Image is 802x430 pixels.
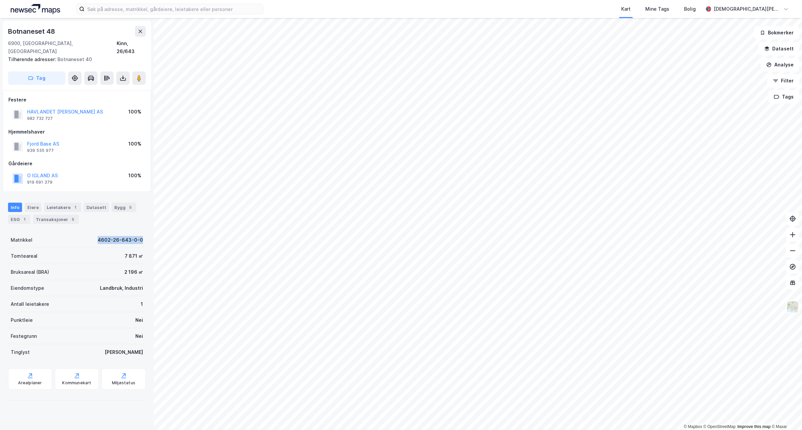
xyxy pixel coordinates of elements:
div: 939 535 977 [27,148,54,153]
div: Datasett [84,203,109,212]
button: Tag [8,71,65,85]
div: 100% [128,172,141,180]
div: Bygg [112,203,136,212]
iframe: Chat Widget [769,398,802,430]
a: Improve this map [738,424,771,429]
div: Nei [135,316,143,324]
div: Punktleie [11,316,33,324]
div: Eiere [25,203,41,212]
div: Botnaneset 40 [8,55,140,63]
div: 982 732 727 [27,116,53,121]
div: ESG [8,215,30,224]
div: Antall leietakere [11,300,49,308]
div: Arealplaner [18,380,42,386]
div: Festere [8,96,145,104]
div: Bolig [684,5,696,13]
div: 6900, [GEOGRAPHIC_DATA], [GEOGRAPHIC_DATA] [8,39,117,55]
div: Bruksareal (BRA) [11,268,49,276]
button: Analyse [761,58,799,71]
div: Gårdeiere [8,160,145,168]
button: Datasett [759,42,799,55]
div: Info [8,203,22,212]
div: 1 [141,300,143,308]
div: Landbruk, Industri [100,284,143,292]
div: Tomteareal [11,252,37,260]
a: OpenStreetMap [703,424,736,429]
div: Mine Tags [645,5,669,13]
div: Nei [135,332,143,340]
div: 919 691 379 [27,180,52,185]
button: Tags [768,90,799,103]
div: 7 871 ㎡ [125,252,143,260]
div: Leietakere [44,203,81,212]
div: Botnaneset 48 [8,26,56,37]
div: Kommunekart [62,380,91,386]
span: Tilhørende adresser: [8,56,57,62]
div: 5 [127,204,134,211]
img: logo.a4113a55bc3d86da70a041830d287a7e.svg [11,4,60,14]
div: Transaksjoner [33,215,79,224]
button: Bokmerker [754,26,799,39]
div: 100% [128,140,141,148]
div: Hjemmelshaver [8,128,145,136]
div: Matrikkel [11,236,32,244]
a: Mapbox [684,424,702,429]
div: Kontrollprogram for chat [769,398,802,430]
div: 1 [72,204,79,211]
button: Filter [767,74,799,87]
div: Festegrunn [11,332,37,340]
div: 1 [21,216,28,223]
div: Eiendomstype [11,284,44,292]
div: 2 196 ㎡ [124,268,143,276]
div: Kinn, 26/643 [117,39,146,55]
div: [PERSON_NAME] [105,348,143,356]
div: 100% [128,108,141,116]
div: [DEMOGRAPHIC_DATA][PERSON_NAME] [714,5,781,13]
div: 4602-26-643-0-0 [98,236,143,244]
div: Kart [621,5,631,13]
div: 5 [70,216,76,223]
div: Tinglyst [11,348,30,356]
input: Søk på adresse, matrikkel, gårdeiere, leietakere eller personer [85,4,263,14]
div: Miljøstatus [112,380,135,386]
img: Z [786,300,799,313]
